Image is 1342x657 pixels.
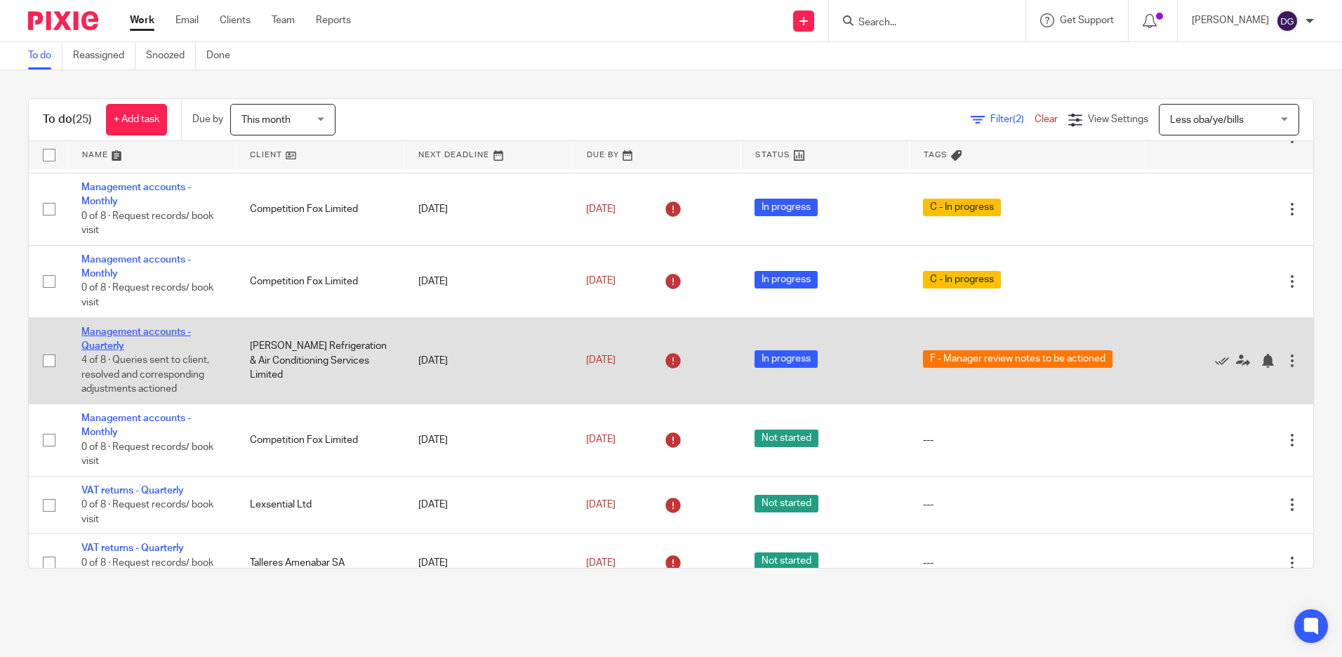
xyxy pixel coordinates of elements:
[316,13,351,27] a: Reports
[1013,114,1024,124] span: (2)
[404,245,573,317] td: [DATE]
[1035,114,1058,124] a: Clear
[220,13,251,27] a: Clients
[923,498,1131,512] div: ---
[81,558,213,583] span: 0 of 8 · Request records/ book visit
[755,350,818,368] span: In progress
[236,534,404,592] td: Talleres Amenabar SA
[923,271,1001,288] span: C - In progress
[81,442,213,467] span: 0 of 8 · Request records/ book visit
[81,543,184,553] a: VAT returns - Quarterly
[236,245,404,317] td: Competition Fox Limited
[586,277,616,286] span: [DATE]
[1088,114,1148,124] span: View Settings
[404,534,573,592] td: [DATE]
[1060,15,1114,25] span: Get Support
[175,13,199,27] a: Email
[28,42,62,69] a: To do
[924,151,948,159] span: Tags
[755,271,818,288] span: In progress
[755,552,818,570] span: Not started
[404,404,573,476] td: [DATE]
[81,182,191,206] a: Management accounts - Monthly
[923,350,1112,368] span: F - Manager review notes to be actioned
[272,13,295,27] a: Team
[923,199,1001,216] span: C - In progress
[236,404,404,476] td: Competition Fox Limited
[923,433,1131,447] div: ---
[241,115,291,125] span: This month
[81,413,191,437] a: Management accounts - Monthly
[586,204,616,214] span: [DATE]
[81,356,209,394] span: 4 of 8 · Queries sent to client, resolved and corresponding adjustments actioned
[236,476,404,533] td: Lexsential Ltd
[586,356,616,366] span: [DATE]
[206,42,241,69] a: Done
[1170,115,1244,125] span: Less oba/ye/bills
[990,114,1035,124] span: Filter
[81,211,213,236] span: 0 of 8 · Request records/ book visit
[586,558,616,568] span: [DATE]
[923,556,1131,570] div: ---
[130,13,154,27] a: Work
[192,112,223,126] p: Due by
[404,317,573,404] td: [DATE]
[28,11,98,30] img: Pixie
[755,495,818,512] span: Not started
[755,430,818,447] span: Not started
[236,317,404,404] td: [PERSON_NAME] Refrigeration & Air Conditioning Services Limited
[81,284,213,308] span: 0 of 8 · Request records/ book visit
[1192,13,1269,27] p: [PERSON_NAME]
[43,112,92,127] h1: To do
[81,486,184,496] a: VAT returns - Quarterly
[404,476,573,533] td: [DATE]
[755,199,818,216] span: In progress
[146,42,196,69] a: Snoozed
[72,114,92,125] span: (25)
[404,173,573,246] td: [DATE]
[236,173,404,246] td: Competition Fox Limited
[586,500,616,510] span: [DATE]
[586,435,616,445] span: [DATE]
[81,500,213,524] span: 0 of 8 · Request records/ book visit
[1276,10,1298,32] img: svg%3E
[73,42,135,69] a: Reassigned
[81,327,191,351] a: Management accounts - Quarterly
[81,255,191,279] a: Management accounts - Monthly
[1215,354,1236,368] a: Mark as done
[857,17,983,29] input: Search
[106,104,167,135] a: + Add task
